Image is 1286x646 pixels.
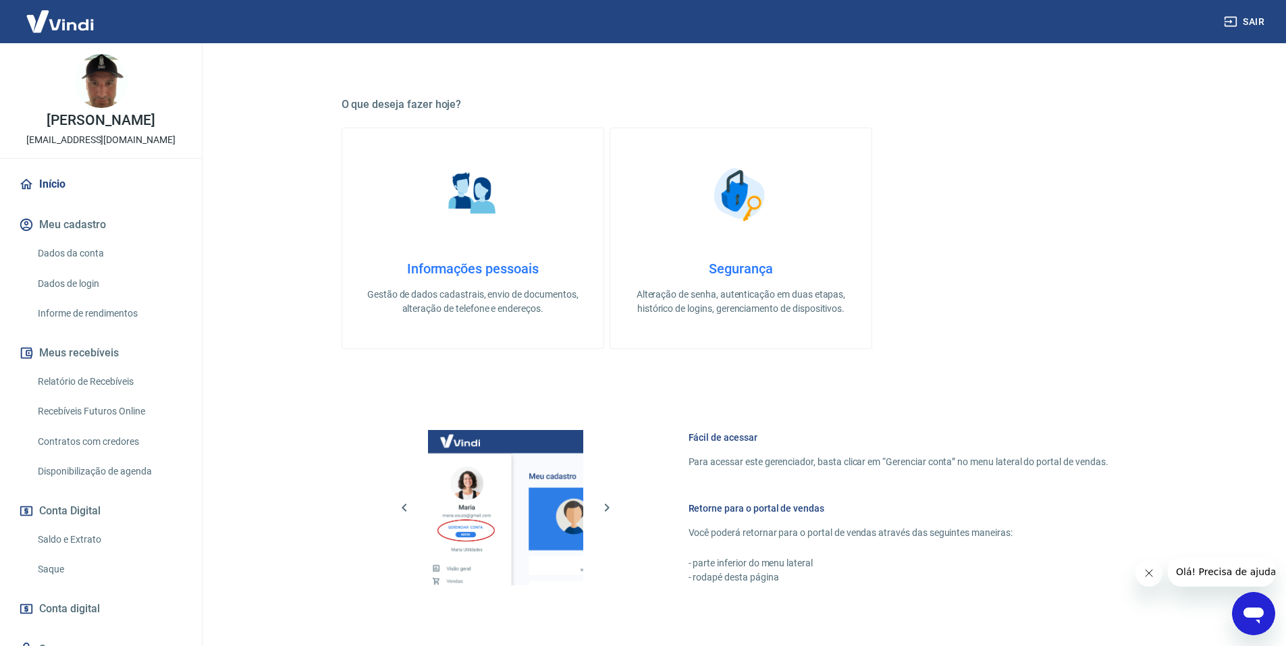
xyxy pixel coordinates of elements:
h4: Informações pessoais [364,261,582,277]
p: Você poderá retornar para o portal de vendas através das seguintes maneiras: [689,526,1108,540]
a: Dados da conta [32,240,186,267]
p: - parte inferior do menu lateral [689,556,1108,570]
button: Meu cadastro [16,210,186,240]
p: Gestão de dados cadastrais, envio de documentos, alteração de telefone e endereços. [364,288,582,316]
a: Dados de login [32,270,186,298]
button: Meus recebíveis [16,338,186,368]
a: Saque [32,556,186,583]
img: 5978426c-339d-4683-b41a-56cde90ec1d2.jpeg [74,54,128,108]
p: Para acessar este gerenciador, basta clicar em “Gerenciar conta” no menu lateral do portal de ven... [689,455,1108,469]
p: Alteração de senha, autenticação em duas etapas, histórico de logins, gerenciamento de dispositivos. [632,288,850,316]
a: Disponibilização de agenda [32,458,186,485]
img: Vindi [16,1,104,42]
h5: O que deseja fazer hoje? [342,98,1141,111]
h6: Fácil de acessar [689,431,1108,444]
h4: Segurança [632,261,850,277]
a: Início [16,169,186,199]
button: Sair [1221,9,1270,34]
a: Informações pessoaisInformações pessoaisGestão de dados cadastrais, envio de documentos, alteraçã... [342,128,604,349]
a: SegurançaSegurançaAlteração de senha, autenticação em duas etapas, histórico de logins, gerenciam... [610,128,872,349]
p: [EMAIL_ADDRESS][DOMAIN_NAME] [26,133,176,147]
h6: Retorne para o portal de vendas [689,502,1108,515]
p: [PERSON_NAME] [47,113,155,128]
p: - rodapé desta página [689,570,1108,585]
span: Olá! Precisa de ajuda? [8,9,113,20]
button: Conta Digital [16,496,186,526]
iframe: Fechar mensagem [1135,560,1162,587]
iframe: Mensagem da empresa [1168,557,1275,587]
img: Informações pessoais [439,161,506,228]
a: Informe de rendimentos [32,300,186,327]
span: Conta digital [39,599,100,618]
a: Contratos com credores [32,428,186,456]
a: Conta digital [16,594,186,624]
img: Imagem da dashboard mostrando o botão de gerenciar conta na sidebar no lado esquerdo [428,430,583,585]
a: Saldo e Extrato [32,526,186,554]
iframe: Botão para abrir a janela de mensagens [1232,592,1275,635]
img: Segurança [707,161,774,228]
a: Recebíveis Futuros Online [32,398,186,425]
a: Relatório de Recebíveis [32,368,186,396]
